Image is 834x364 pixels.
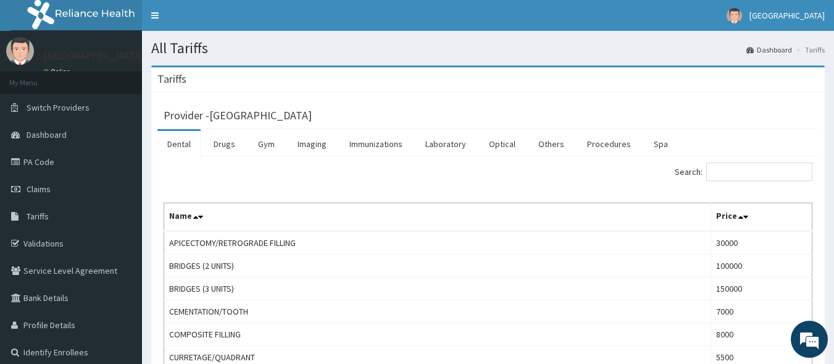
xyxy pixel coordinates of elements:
[43,50,145,61] p: [GEOGRAPHIC_DATA]
[164,110,312,121] h3: Provider - [GEOGRAPHIC_DATA]
[727,8,742,23] img: User Image
[6,37,34,65] img: User Image
[479,131,525,157] a: Optical
[711,277,812,300] td: 150000
[711,300,812,323] td: 7000
[27,184,51,195] span: Claims
[27,102,90,113] span: Switch Providers
[27,129,67,140] span: Dashboard
[164,203,711,232] th: Name
[415,131,476,157] a: Laboratory
[164,323,711,346] td: COMPOSITE FILLING
[164,231,711,255] td: APICECTOMY/RETROGRADE FILLING
[43,67,73,76] a: Online
[711,231,812,255] td: 30000
[164,255,711,277] td: BRIDGES (2 UNITS)
[577,131,641,157] a: Procedures
[157,131,201,157] a: Dental
[711,255,812,277] td: 100000
[164,300,711,323] td: CEMENTATION/TOOTH
[711,203,812,232] th: Price
[157,74,186,85] h3: Tariffs
[340,131,412,157] a: Immunizations
[151,40,825,56] h1: All Tariffs
[248,131,285,157] a: Gym
[288,131,336,157] a: Imaging
[644,131,678,157] a: Spa
[793,44,825,55] li: Tariffs
[27,211,49,222] span: Tariffs
[746,44,792,55] a: Dashboard
[164,277,711,300] td: BRIDGES (3 UNITS)
[204,131,245,157] a: Drugs
[528,131,574,157] a: Others
[749,10,825,21] span: [GEOGRAPHIC_DATA]
[711,323,812,346] td: 8000
[706,163,812,181] input: Search:
[675,163,812,181] label: Search:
